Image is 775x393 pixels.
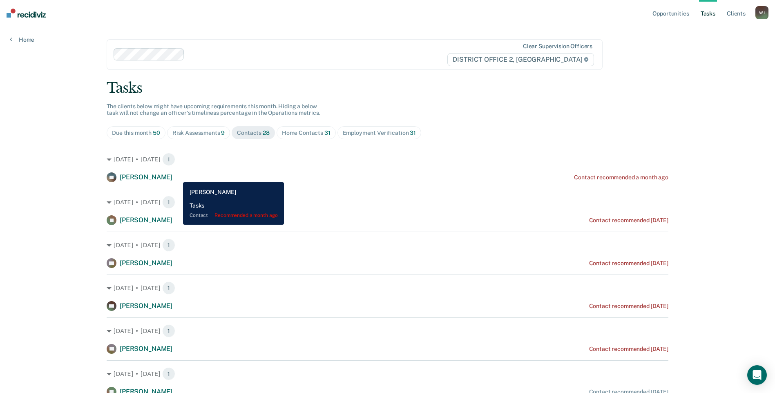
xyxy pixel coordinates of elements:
span: 1 [162,196,175,209]
div: W J [755,6,768,19]
span: 1 [162,153,175,166]
span: 1 [162,367,175,380]
span: [PERSON_NAME] [120,345,172,353]
span: 31 [410,130,416,136]
div: [DATE] • [DATE] 1 [107,196,668,209]
img: Recidiviz [7,9,46,18]
div: Contacts [237,130,270,136]
span: DISTRICT OFFICE 2, [GEOGRAPHIC_DATA] [447,53,594,66]
div: Due this month [112,130,160,136]
span: 31 [324,130,331,136]
div: Risk Assessments [172,130,225,136]
a: Home [10,36,34,43]
span: [PERSON_NAME] [120,259,172,267]
div: Employment Verification [343,130,416,136]
span: The clients below might have upcoming requirements this month. Hiding a below task will not chang... [107,103,320,116]
div: Clear supervision officers [523,43,592,50]
span: 1 [162,239,175,252]
span: [PERSON_NAME] [120,216,172,224]
div: [DATE] • [DATE] 1 [107,281,668,295]
span: [PERSON_NAME] [120,173,172,181]
span: 9 [221,130,225,136]
div: Tasks [107,80,668,96]
div: Contact recommended [DATE] [589,346,668,353]
div: Contact recommended a month ago [574,174,668,181]
div: Contact recommended [DATE] [589,303,668,310]
div: Contact recommended [DATE] [589,217,668,224]
div: Contact recommended [DATE] [589,260,668,267]
div: [DATE] • [DATE] 1 [107,153,668,166]
div: Open Intercom Messenger [747,365,767,385]
button: WJ [755,6,768,19]
span: 1 [162,324,175,337]
span: [PERSON_NAME] [120,302,172,310]
div: [DATE] • [DATE] 1 [107,367,668,380]
div: Home Contacts [282,130,331,136]
div: [DATE] • [DATE] 1 [107,239,668,252]
span: 28 [263,130,270,136]
span: 50 [153,130,160,136]
span: 1 [162,281,175,295]
div: [DATE] • [DATE] 1 [107,324,668,337]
